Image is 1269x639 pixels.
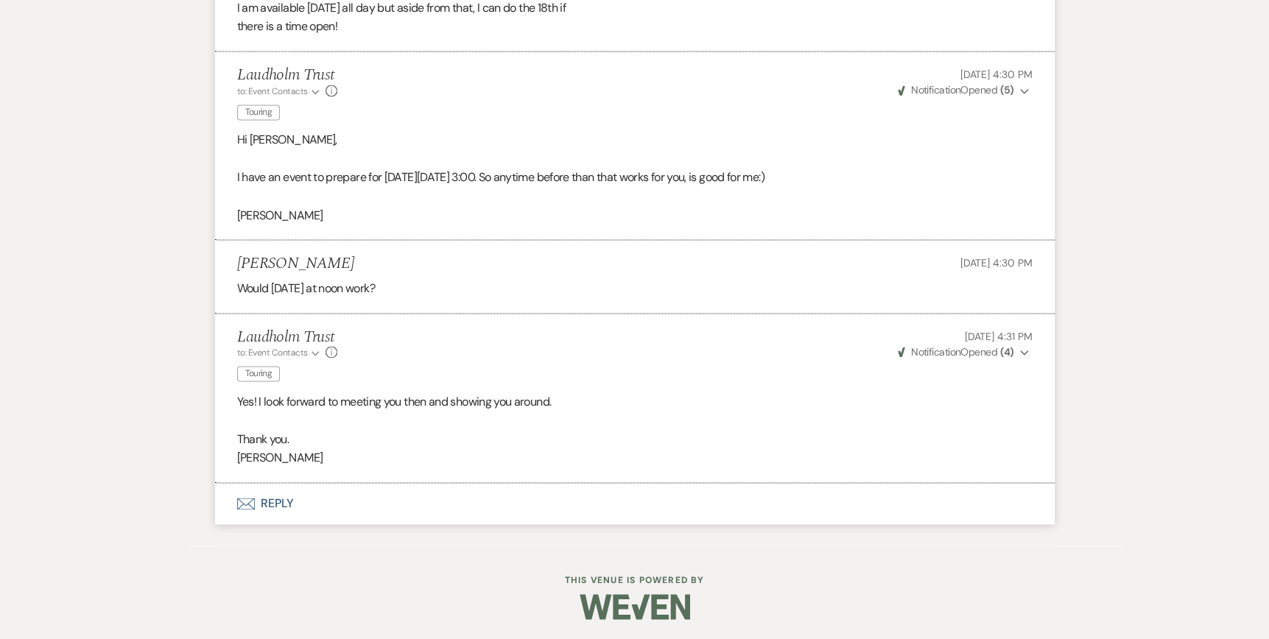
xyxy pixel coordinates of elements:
[237,347,308,359] span: to: Event Contacts
[237,392,1033,412] p: Yes! I look forward to meeting you then and showing you around.
[237,85,308,97] span: to: Event Contacts
[964,330,1032,343] span: [DATE] 4:31 PM
[580,581,690,632] img: Weven Logo
[237,255,354,273] h5: [PERSON_NAME]
[898,83,1014,96] span: Opened
[215,483,1055,524] button: Reply
[237,346,322,359] button: to: Event Contacts
[896,82,1033,98] button: NotificationOpened (5)
[896,345,1033,360] button: NotificationOpened (4)
[237,105,281,120] span: Touring
[960,256,1032,269] span: [DATE] 4:30 PM
[999,345,1013,359] strong: ( 4 )
[237,130,1033,149] p: Hi [PERSON_NAME],
[911,345,960,359] span: Notification
[911,83,960,96] span: Notification
[237,328,337,347] h5: Laudholm Trust
[237,279,1033,298] div: Would [DATE] at noon work?
[237,430,1033,449] p: Thank you.
[237,66,337,85] h5: Laudholm Trust
[237,168,1033,187] p: I have an event to prepare for [DATE][DATE] 3:00. So anytime before than that works for you, is g...
[898,345,1014,359] span: Opened
[237,448,1033,467] p: [PERSON_NAME]
[960,68,1032,81] span: [DATE] 4:30 PM
[237,85,322,98] button: to: Event Contacts
[237,206,1033,225] p: [PERSON_NAME]
[237,366,281,381] span: Touring
[999,83,1013,96] strong: ( 5 )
